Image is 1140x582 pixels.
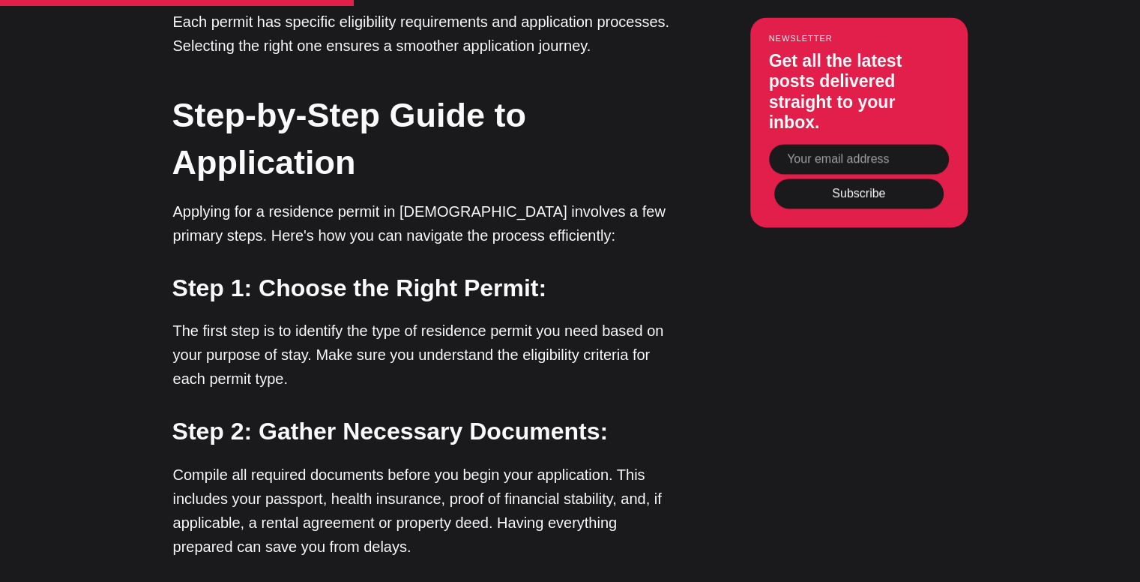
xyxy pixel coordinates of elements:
[769,34,949,43] small: Newsletter
[173,10,675,58] p: Each permit has specific eligibility requirements and application processes. Selecting the right ...
[172,274,547,301] strong: Step 1: Choose the Right Permit:
[774,179,944,209] button: Subscribe
[173,199,675,247] p: Applying for a residence permit in [DEMOGRAPHIC_DATA] involves a few primary steps. Here's how yo...
[172,418,609,445] strong: Step 2: Gather Necessary Documents:
[173,319,675,391] p: The first step is to identify the type of residence permit you need based on your purpose of stay...
[172,96,527,181] strong: Step-by-Step Guide to Application
[769,51,949,133] h3: Get all the latest posts delivered straight to your inbox.
[769,145,949,175] input: Your email address
[173,462,675,558] p: Compile all required documents before you begin your application. This includes your passport, he...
